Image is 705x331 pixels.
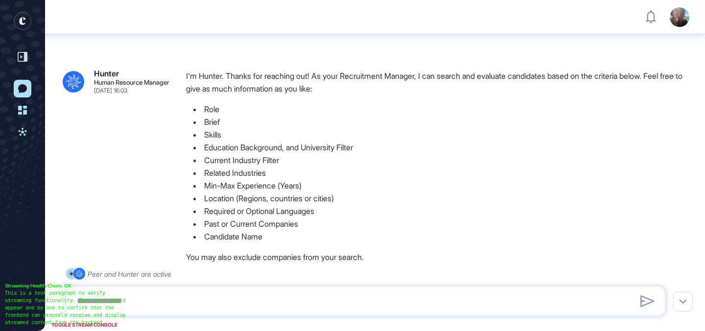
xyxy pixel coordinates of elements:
img: user-avatar [670,7,689,27]
li: Location (Regions, countries or cities) [186,192,695,205]
div: Hunter [94,70,119,77]
p: You may also exclude companies from your search. [186,251,695,263]
div: TOGGLE STREAM CONSOLE [49,319,120,331]
li: Past or Current Companies [186,217,695,230]
li: Required or Optional Languages [186,205,695,217]
li: Skills [186,128,695,141]
p: I'm Hunter. Thanks for reaching out! As your Recruitment Manager, I can search and evaluate candi... [186,70,695,95]
li: Education Background, and University Filter [186,141,695,154]
div: Peer and Hunter are active [88,268,171,280]
li: Min-Max Experience (Years) [186,179,695,192]
li: Candidate Name [186,230,695,243]
li: Related Industries [186,166,695,179]
div: Human Resource Manager [94,79,169,86]
li: Current Industry Filter [186,154,695,166]
li: Role [186,103,695,116]
div: entrapeer-logo [14,12,31,30]
div: [DATE] 16:03 [94,88,127,94]
li: Brief [186,116,695,128]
